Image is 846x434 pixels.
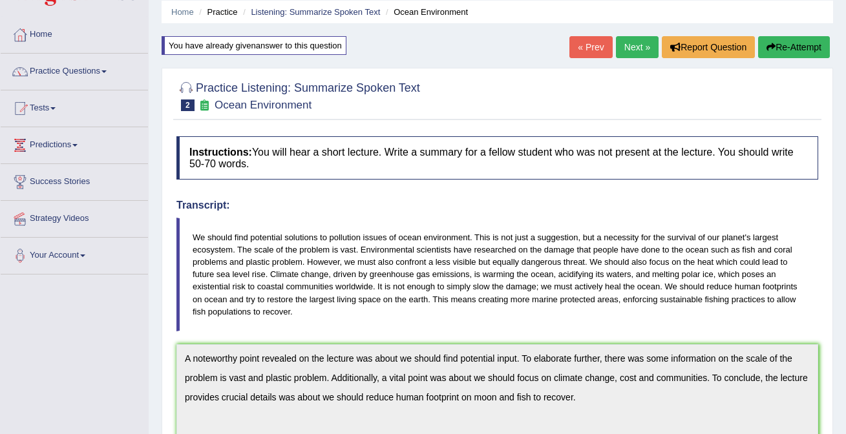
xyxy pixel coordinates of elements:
a: Next » [616,36,659,58]
a: Tests [1,90,148,123]
a: Home [171,7,194,17]
small: Exam occurring question [198,99,211,112]
button: Re-Attempt [758,36,830,58]
button: Report Question [662,36,755,58]
a: Success Stories [1,164,148,196]
a: « Prev [569,36,612,58]
small: Ocean Environment [215,99,312,111]
h4: You will hear a short lecture. Write a summary for a fellow student who was not present at the le... [176,136,818,180]
a: Predictions [1,127,148,160]
b: Instructions: [189,147,252,158]
li: Practice [196,6,237,18]
a: Home [1,17,148,49]
a: Strategy Videos [1,201,148,233]
h4: Transcript: [176,200,818,211]
blockquote: We should find potential solutions to pollution issues of ocean environment. This is not just a s... [176,218,818,331]
span: 2 [181,99,195,111]
h2: Practice Listening: Summarize Spoken Text [176,79,420,111]
li: Ocean Environment [383,6,468,18]
div: You have already given answer to this question [162,36,346,55]
a: Your Account [1,238,148,270]
a: Listening: Summarize Spoken Text [251,7,380,17]
a: Practice Questions [1,54,148,86]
